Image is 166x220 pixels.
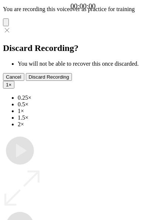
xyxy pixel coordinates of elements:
li: 0.5× [18,101,163,108]
li: 1× [18,108,163,114]
li: You will not be able to recover this once discarded. [18,61,163,67]
h2: Discard Recording? [3,43,163,53]
li: 0.25× [18,94,163,101]
button: 1× [3,81,14,89]
p: You are recording this voiceover as practice for training [3,6,163,13]
button: Discard Recording [26,73,72,81]
li: 2× [18,121,163,128]
li: 1.5× [18,114,163,121]
a: 00:00:00 [70,2,96,10]
span: 1 [6,82,8,87]
button: Cancel [3,73,24,81]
